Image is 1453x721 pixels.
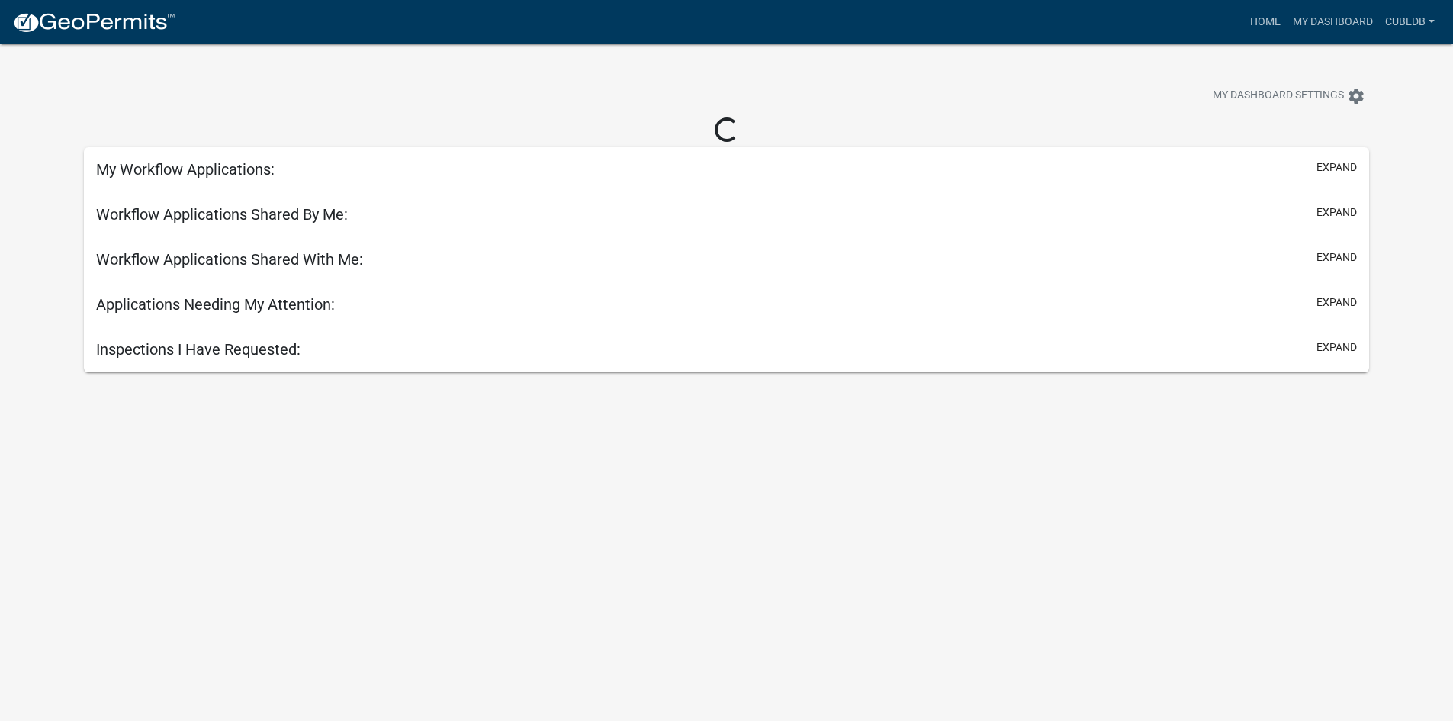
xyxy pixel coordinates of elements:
[96,295,335,314] h5: Applications Needing My Attention:
[1316,249,1357,266] button: expand
[1347,87,1365,105] i: settings
[1201,81,1377,111] button: My Dashboard Settingssettings
[96,340,301,359] h5: Inspections I Have Requested:
[1244,8,1287,37] a: Home
[1316,159,1357,175] button: expand
[1287,8,1379,37] a: My Dashboard
[1213,87,1344,105] span: My Dashboard Settings
[96,250,363,269] h5: Workflow Applications Shared With Me:
[1379,8,1441,37] a: CubedB
[1316,295,1357,311] button: expand
[1316,340,1357,356] button: expand
[96,160,275,179] h5: My Workflow Applications:
[1316,204,1357,220] button: expand
[96,205,348,224] h5: Workflow Applications Shared By Me:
